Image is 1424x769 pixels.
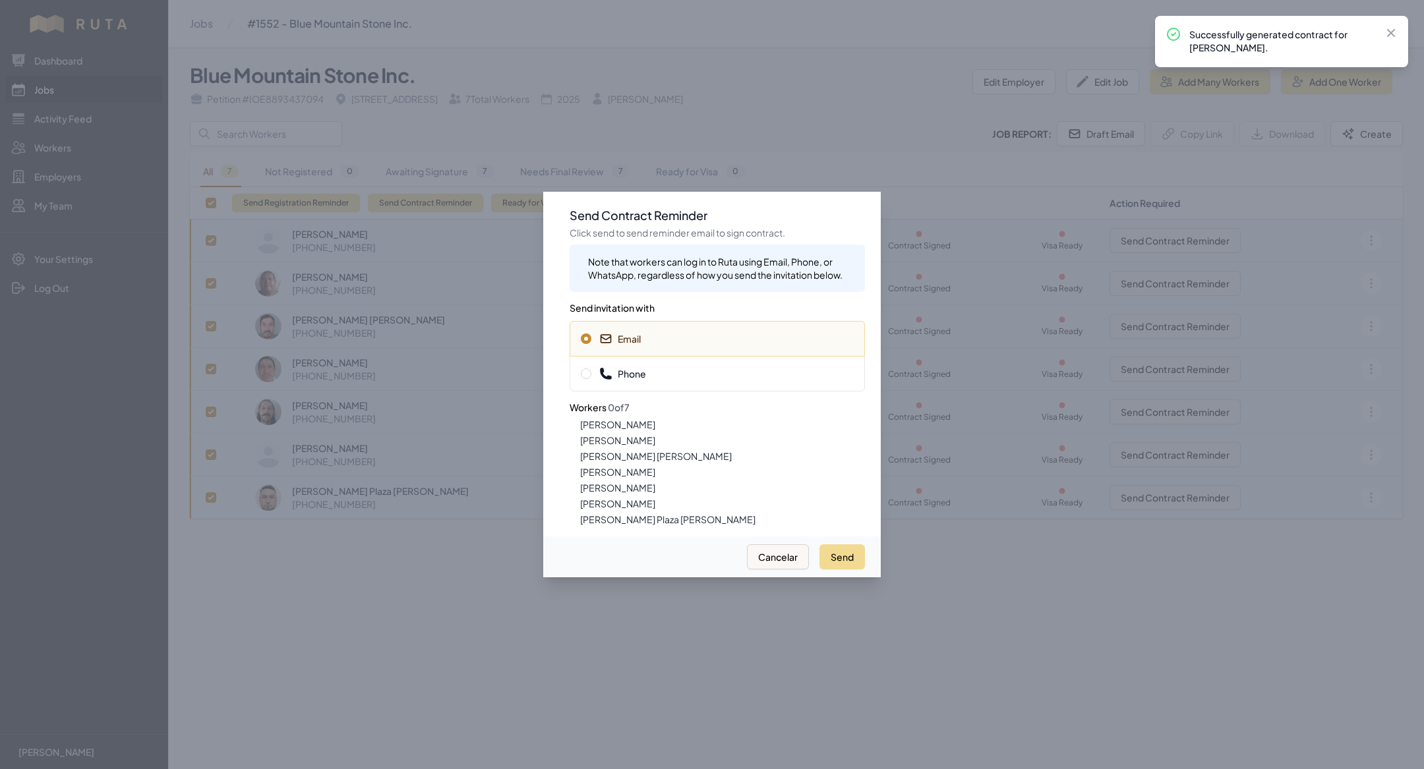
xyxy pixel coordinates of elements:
li: [PERSON_NAME] [580,418,865,431]
li: [PERSON_NAME] [580,497,865,510]
button: Cancelar [747,544,809,569]
li: [PERSON_NAME] [PERSON_NAME] [580,449,865,463]
span: 0 of 7 [608,401,630,413]
li: [PERSON_NAME] Plaza [PERSON_NAME] [580,513,865,526]
span: Email [599,332,641,345]
h3: Send Contract Reminder [570,208,865,223]
span: Phone [599,367,646,380]
p: Successfully generated contract for [PERSON_NAME]. [1189,28,1374,54]
p: Click send to send reminder email to sign contract. [570,226,865,239]
h3: Send invitation with [570,292,865,316]
h3: Workers [570,391,865,415]
li: [PERSON_NAME] [580,434,865,447]
li: [PERSON_NAME] [580,481,865,494]
li: [PERSON_NAME] [580,465,865,478]
button: Send [819,544,865,569]
div: Note that workers can log in to Ruta using Email, Phone, or WhatsApp, regardless of how you send ... [588,255,854,281]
